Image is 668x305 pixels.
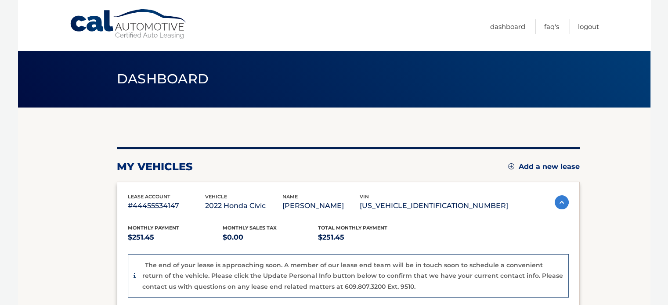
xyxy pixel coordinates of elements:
span: Monthly sales Tax [223,225,277,231]
h2: my vehicles [117,160,193,173]
span: Monthly Payment [128,225,179,231]
p: [PERSON_NAME] [282,200,360,212]
img: add.svg [508,163,514,169]
p: [US_VEHICLE_IDENTIFICATION_NUMBER] [360,200,508,212]
img: accordion-active.svg [555,195,569,209]
p: The end of your lease is approaching soon. A member of our lease end team will be in touch soon t... [142,261,563,291]
span: Dashboard [117,71,209,87]
p: $251.45 [318,231,413,244]
span: vin [360,194,369,200]
a: Cal Automotive [69,9,188,40]
a: Add a new lease [508,162,580,171]
span: name [282,194,298,200]
a: FAQ's [544,19,559,34]
a: Logout [578,19,599,34]
p: #44455534147 [128,200,205,212]
span: lease account [128,194,170,200]
p: $0.00 [223,231,318,244]
p: $251.45 [128,231,223,244]
span: vehicle [205,194,227,200]
p: 2022 Honda Civic [205,200,282,212]
span: Total Monthly Payment [318,225,387,231]
a: Dashboard [490,19,525,34]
